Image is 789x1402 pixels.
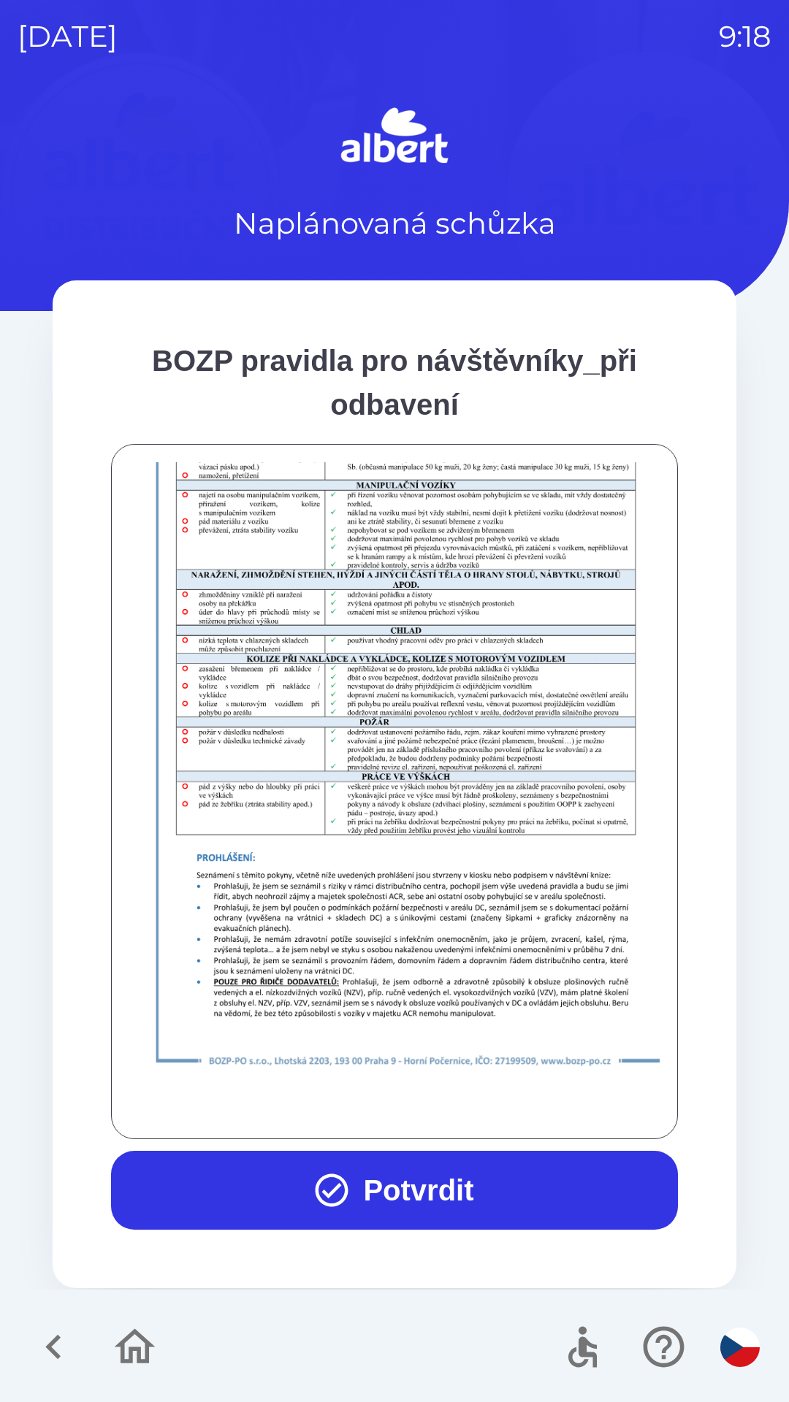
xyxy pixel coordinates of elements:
p: [DATE] [18,15,118,58]
img: cs flag [720,1328,760,1367]
p: Naplánovaná schůzka [234,202,556,245]
img: t5iKY4Cocv4gECBCogIEgBgIECBAgQIAAAQIEDAQNECBAgAABAgQIECCwAh4EVRAgQIAAAQIECBAg4EHQAAECBAgQIECAAAEC... [129,279,696,1080]
img: Logo [53,102,736,172]
button: Potvrdit [111,1151,678,1230]
div: BOZP pravidla pro návštěvníky_při odbavení [111,339,678,426]
p: 9:18 [719,15,771,58]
